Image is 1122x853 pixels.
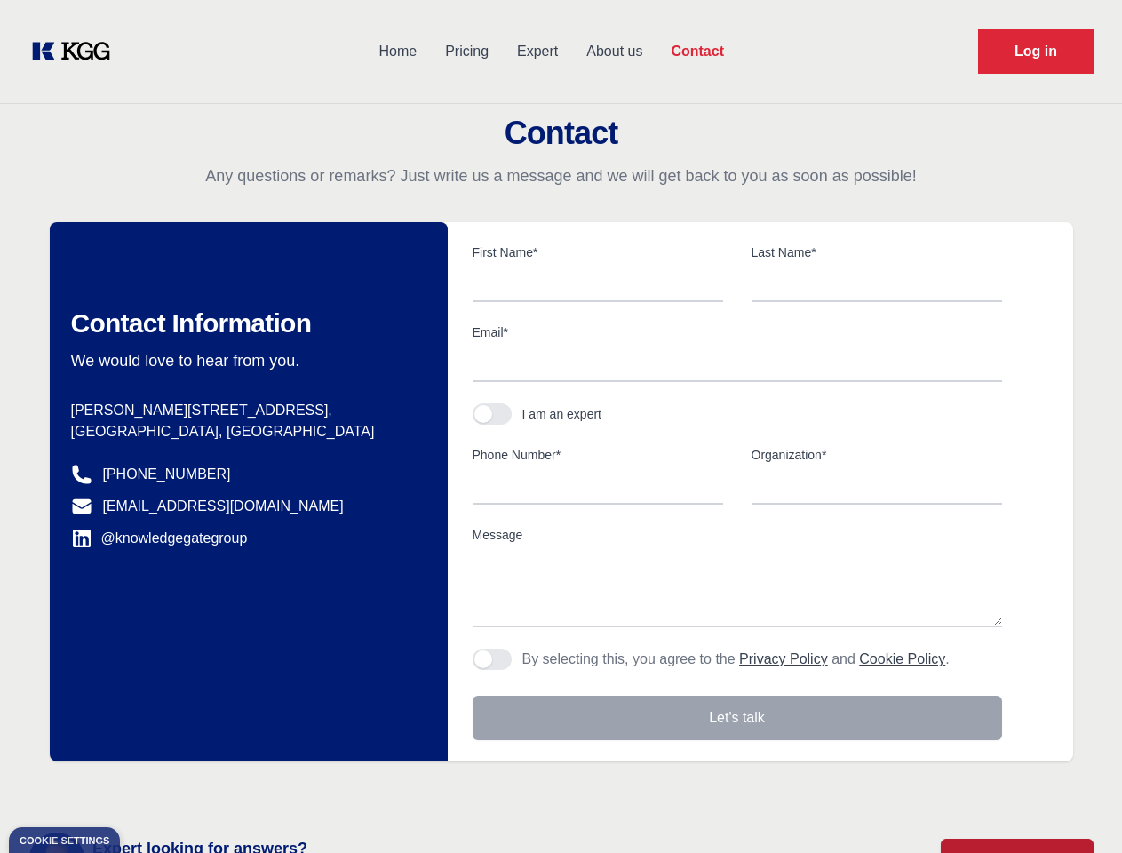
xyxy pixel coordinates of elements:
a: [PHONE_NUMBER] [103,464,231,485]
iframe: Chat Widget [1033,768,1122,853]
a: Pricing [431,28,503,75]
label: Message [473,526,1002,544]
p: We would love to hear from you. [71,350,419,371]
a: Privacy Policy [739,651,828,666]
a: Expert [503,28,572,75]
a: Cookie Policy [859,651,945,666]
a: About us [572,28,656,75]
button: Let's talk [473,696,1002,740]
label: Organization* [752,446,1002,464]
a: Home [364,28,431,75]
label: Last Name* [752,243,1002,261]
a: Contact [656,28,738,75]
label: First Name* [473,243,723,261]
p: [PERSON_NAME][STREET_ADDRESS], [71,400,419,421]
a: @knowledgegategroup [71,528,248,549]
a: KOL Knowledge Platform: Talk to Key External Experts (KEE) [28,37,124,66]
p: [GEOGRAPHIC_DATA], [GEOGRAPHIC_DATA] [71,421,419,442]
a: Request Demo [978,29,1094,74]
div: I am an expert [522,405,602,423]
a: [EMAIL_ADDRESS][DOMAIN_NAME] [103,496,344,517]
p: By selecting this, you agree to the and . [522,649,950,670]
p: Any questions or remarks? Just write us a message and we will get back to you as soon as possible! [21,165,1101,187]
div: Cookie settings [20,836,109,846]
h2: Contact [21,116,1101,151]
label: Phone Number* [473,446,723,464]
label: Email* [473,323,1002,341]
h2: Contact Information [71,307,419,339]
